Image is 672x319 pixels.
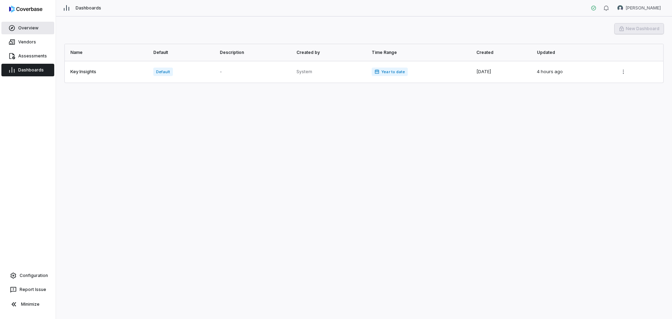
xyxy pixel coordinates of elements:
[65,44,149,61] th: Name
[20,273,48,278] span: Configuration
[21,301,40,307] span: Minimize
[9,6,42,13] img: logo-D7KZi-bG.svg
[1,64,54,76] a: Dashboards
[1,22,54,34] a: Overview
[613,3,665,13] button: Liz Gilmore avatar[PERSON_NAME]
[20,287,46,292] span: Report Issue
[1,50,54,62] a: Assessments
[626,5,661,11] span: [PERSON_NAME]
[18,67,44,73] span: Dashboards
[618,67,629,77] button: More actions
[18,53,47,59] span: Assessments
[472,44,533,61] th: Created
[3,283,53,296] button: Report Issue
[292,44,367,61] th: Created by
[3,297,53,311] button: Minimize
[1,36,54,48] a: Vendors
[3,269,53,282] a: Configuration
[367,44,472,61] th: Time Range
[18,25,38,31] span: Overview
[533,44,614,61] th: Updated
[216,44,293,61] th: Description
[617,5,623,11] img: Liz Gilmore avatar
[76,5,101,11] span: Dashboards
[149,44,216,61] th: Default
[18,39,36,45] span: Vendors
